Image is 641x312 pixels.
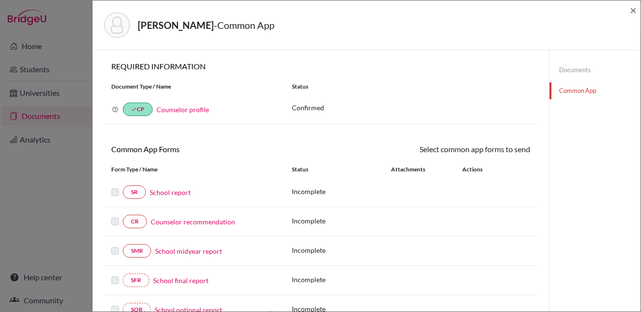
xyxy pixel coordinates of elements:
p: Incomplete [292,216,391,226]
div: Actions [451,165,510,174]
a: Common App [549,82,641,99]
a: SMR [123,244,151,258]
p: Incomplete [292,274,391,285]
div: Status [292,165,391,174]
a: doneCP [123,103,153,116]
div: Form Type / Name [104,165,285,174]
a: Documents [549,62,641,78]
div: Document Type / Name [104,82,285,91]
p: Incomplete [292,245,391,255]
a: School final report [153,275,209,286]
div: Attachments [391,165,451,174]
a: School report [150,187,191,197]
i: done [131,106,137,112]
span: × [630,3,637,17]
h6: REQUIRED INFORMATION [104,62,537,71]
strong: [PERSON_NAME] [138,19,214,31]
span: - Common App [214,19,275,31]
p: Incomplete [292,186,391,196]
a: CR [123,215,147,228]
a: SR [123,185,146,199]
div: Select common app forms to send [321,143,537,155]
a: Counselor recommendation [151,217,235,227]
p: Confirmed [292,103,530,113]
a: School midyear report [155,246,222,256]
h6: Common App Forms [104,144,321,154]
div: Status [285,82,537,91]
button: Close [630,4,637,16]
a: SFR [123,273,149,287]
a: Counselor profile [157,105,209,114]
